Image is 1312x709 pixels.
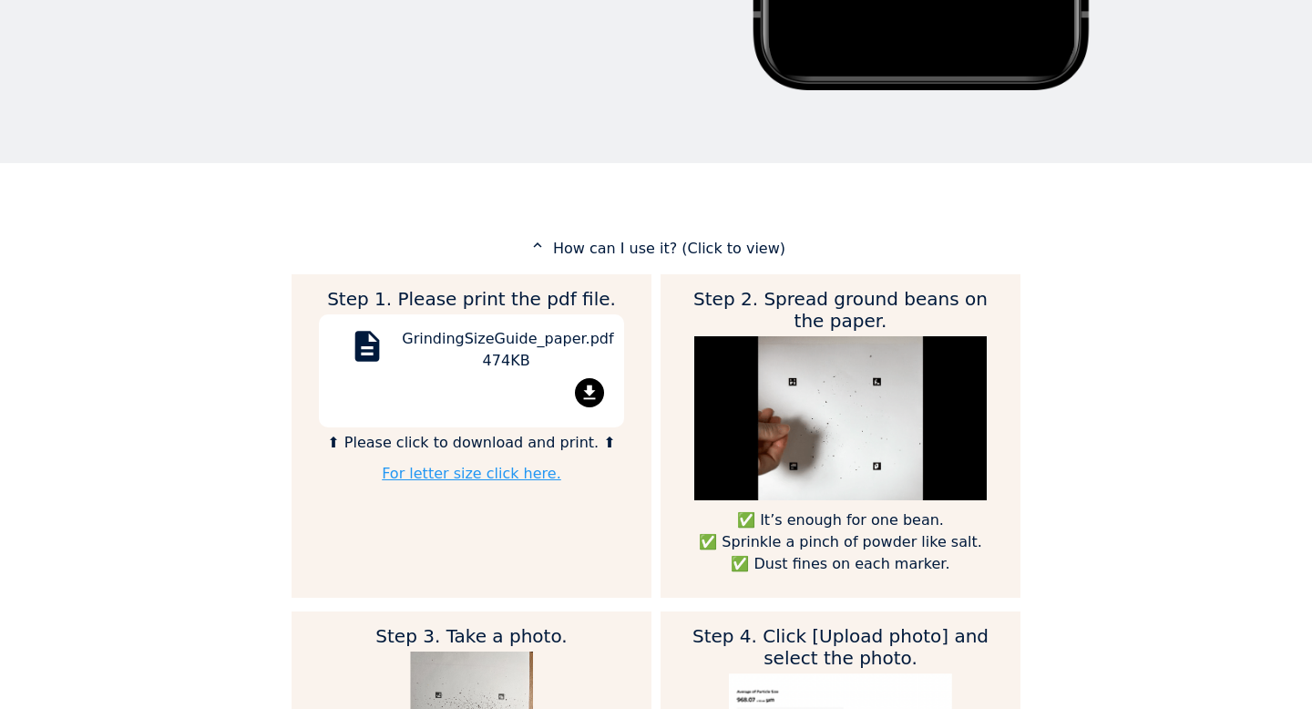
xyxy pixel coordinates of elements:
p: How can I use it? (Click to view) [292,237,1020,260]
h2: Step 1. Please print the pdf file. [319,288,624,310]
p: ⬆ Please click to download and print. ⬆ [319,432,624,454]
mat-icon: expand_less [527,237,548,253]
h2: Step 4. Click [Upload photo] and select the photo. [688,625,993,669]
div: GrindingSizeGuide_paper.pdf 474KB [402,328,610,378]
mat-icon: description [345,328,389,372]
p: ✅ It’s enough for one bean. ✅ Sprinkle a pinch of powder like salt. ✅ Dust fines on each marker. [688,509,993,575]
mat-icon: file_download [575,378,604,407]
img: guide [694,336,987,500]
a: For letter size click here. [382,465,561,482]
h2: Step 3. Take a photo. [319,625,624,647]
h2: Step 2. Spread ground beans on the paper. [688,288,993,332]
